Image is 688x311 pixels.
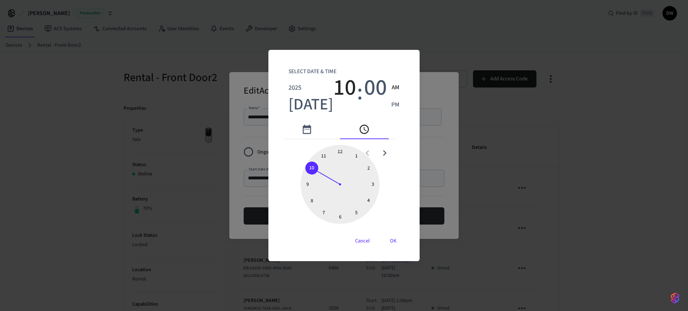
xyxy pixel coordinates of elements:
[288,95,333,115] span: [DATE]
[347,232,378,250] button: Cancel
[391,79,400,96] button: AM
[340,119,389,139] button: pick time
[381,232,405,250] button: OK
[391,96,400,114] button: PM
[288,64,336,79] span: Select date & time
[288,79,301,96] button: 2025
[357,79,363,114] span: :
[376,145,393,161] button: open next view
[391,100,400,110] span: PM
[364,75,387,101] span: 00
[283,119,331,139] button: pick date
[333,75,356,101] span: 10
[671,292,679,304] img: SeamLogoGradient.69752ec5.svg
[392,83,400,93] span: AM
[288,83,301,93] span: 2025
[288,96,333,114] button: [DATE]
[333,79,356,96] button: 10
[364,79,387,96] button: 00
